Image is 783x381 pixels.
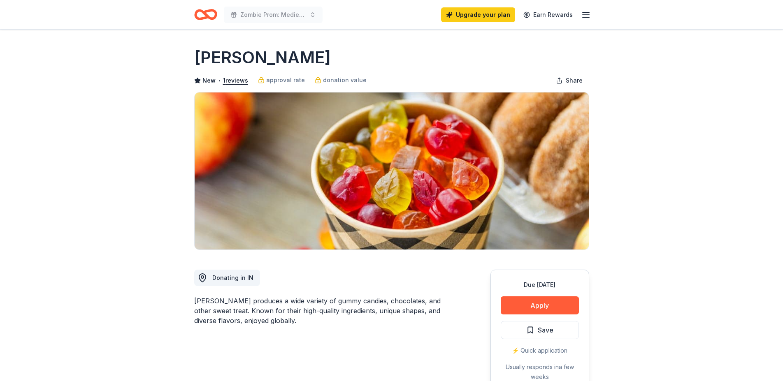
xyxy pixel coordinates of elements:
[258,75,305,85] a: approval rate
[195,92,589,249] img: Image for Albanese
[202,76,216,85] span: New
[194,5,217,24] a: Home
[549,72,589,89] button: Share
[518,7,578,22] a: Earn Rewards
[501,280,579,290] div: Due [DATE]
[266,75,305,85] span: approval rate
[501,346,579,356] div: ⚡️ Quick application
[240,10,306,20] span: Zombie Prom: Medieval
[538,325,553,335] span: Save
[501,296,579,314] button: Apply
[212,274,253,281] span: Donating in IN
[224,7,323,23] button: Zombie Prom: Medieval
[194,46,331,69] h1: [PERSON_NAME]
[566,76,583,85] span: Share
[323,75,367,85] span: donation value
[218,77,221,84] span: •
[315,75,367,85] a: donation value
[501,321,579,339] button: Save
[194,296,451,326] div: [PERSON_NAME] produces a wide variety of gummy candies, chocolates, and other sweet treat. Known ...
[441,7,515,22] a: Upgrade your plan
[223,76,248,85] button: 1reviews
